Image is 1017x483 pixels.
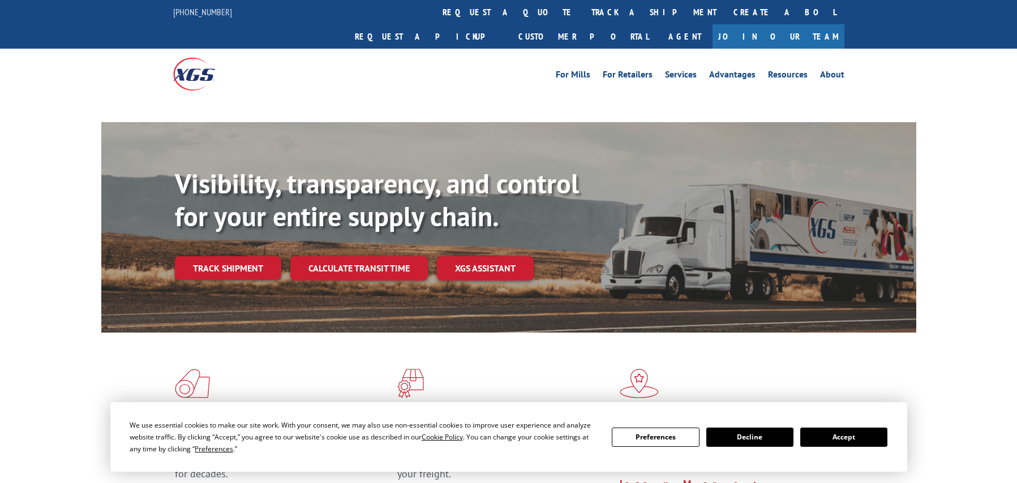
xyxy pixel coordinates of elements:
img: xgs-icon-focused-on-flooring-red [397,369,424,398]
button: Decline [706,428,793,447]
a: Join Our Team [713,24,844,49]
a: Calculate transit time [290,256,428,281]
div: We use essential cookies to make our site work. With your consent, we may also use non-essential ... [130,419,598,455]
a: Customer Portal [510,24,657,49]
a: Request a pickup [346,24,510,49]
span: Preferences [195,444,233,454]
a: Services [665,70,697,83]
img: xgs-icon-total-supply-chain-intelligence-red [175,369,210,398]
button: Preferences [612,428,699,447]
a: XGS ASSISTANT [437,256,534,281]
a: Advantages [709,70,756,83]
span: Cookie Policy [422,432,463,442]
a: Agent [657,24,713,49]
a: For Mills [556,70,590,83]
a: About [820,70,844,83]
span: As an industry carrier of choice, XGS has brought innovation and dedication to flooring logistics... [175,440,388,480]
img: xgs-icon-flagship-distribution-model-red [620,369,659,398]
a: [PHONE_NUMBER] [173,6,232,18]
button: Accept [800,428,887,447]
div: Cookie Consent Prompt [110,402,907,472]
a: Resources [768,70,808,83]
b: Visibility, transparency, and control for your entire supply chain. [175,166,579,234]
a: For Retailers [603,70,653,83]
a: Track shipment [175,256,281,280]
